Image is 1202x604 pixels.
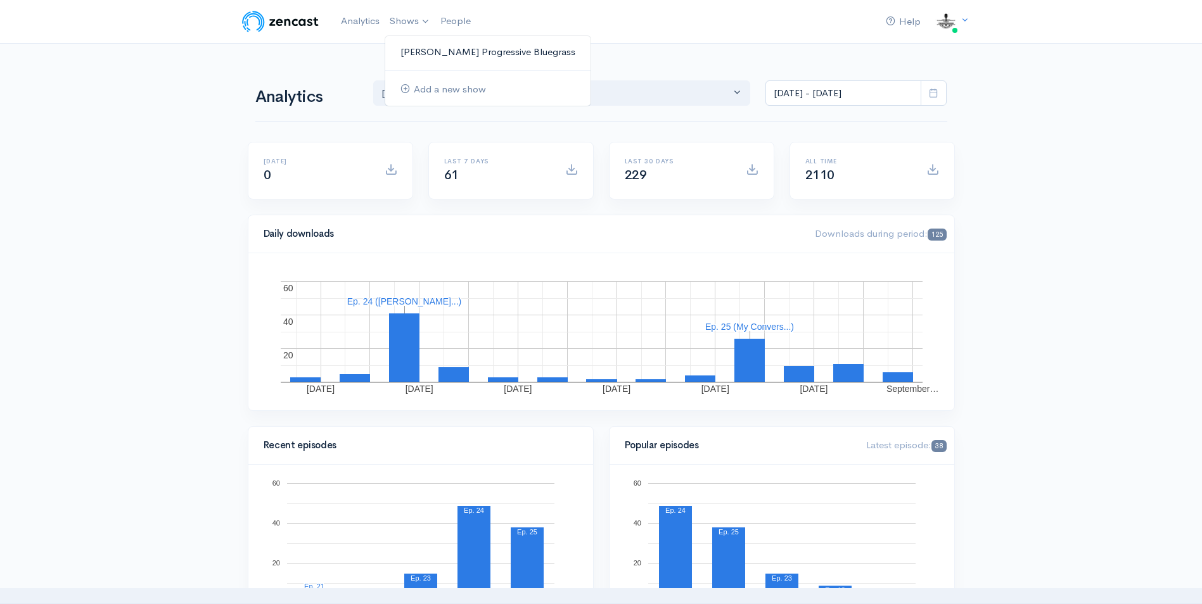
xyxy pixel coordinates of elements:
[765,80,921,106] input: analytics date range selector
[272,519,279,527] text: 40
[633,479,641,487] text: 60
[719,528,739,536] text: Ep. 25
[866,439,946,451] span: Latest episode:
[464,506,484,514] text: Ep. 24
[805,167,834,183] span: 2110
[633,559,641,567] text: 20
[633,519,641,527] text: 40
[886,384,938,394] text: September…
[411,574,431,582] text: Ep. 23
[385,8,435,35] a: Shows
[625,440,852,451] h4: Popular episodes
[405,384,433,394] text: [DATE]
[255,88,358,106] h1: Analytics
[240,9,321,34] img: ZenCast Logo
[825,586,845,594] text: Ep. 13
[304,582,324,590] text: Ep. 21
[815,227,946,239] span: Downloads during period:
[931,440,946,452] span: 38
[373,80,751,106] button: T Shaw's Progressive Blue...
[264,440,570,451] h4: Recent episodes
[625,158,731,165] h6: Last 30 days
[283,317,293,327] text: 40
[264,158,369,165] h6: [DATE]
[701,384,729,394] text: [DATE]
[800,384,828,394] text: [DATE]
[264,229,800,239] h4: Daily downloads
[444,167,459,183] span: 61
[385,41,591,63] a: [PERSON_NAME] Progressive Bluegrass
[264,268,939,395] svg: A chart.
[881,8,926,35] a: Help
[272,479,279,487] text: 60
[772,574,792,582] text: Ep. 23
[665,506,686,514] text: Ep. 24
[272,559,279,567] text: 20
[625,167,647,183] span: 229
[306,384,334,394] text: [DATE]
[264,167,271,183] span: 0
[385,79,591,101] a: Add a new show
[444,158,550,165] h6: Last 7 days
[805,158,911,165] h6: All time
[933,9,959,34] img: ...
[504,384,532,394] text: [DATE]
[603,384,630,394] text: [DATE]
[928,229,946,241] span: 125
[283,350,293,360] text: 20
[435,8,476,35] a: People
[517,528,537,536] text: Ep. 25
[705,322,793,332] text: Ep. 25 (My Convers...)
[381,86,731,101] div: [PERSON_NAME] Progressive Blue...
[385,35,591,106] ul: Shows
[283,283,293,293] text: 60
[347,296,461,306] text: Ep. 24 ([PERSON_NAME]...)
[336,8,385,35] a: Analytics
